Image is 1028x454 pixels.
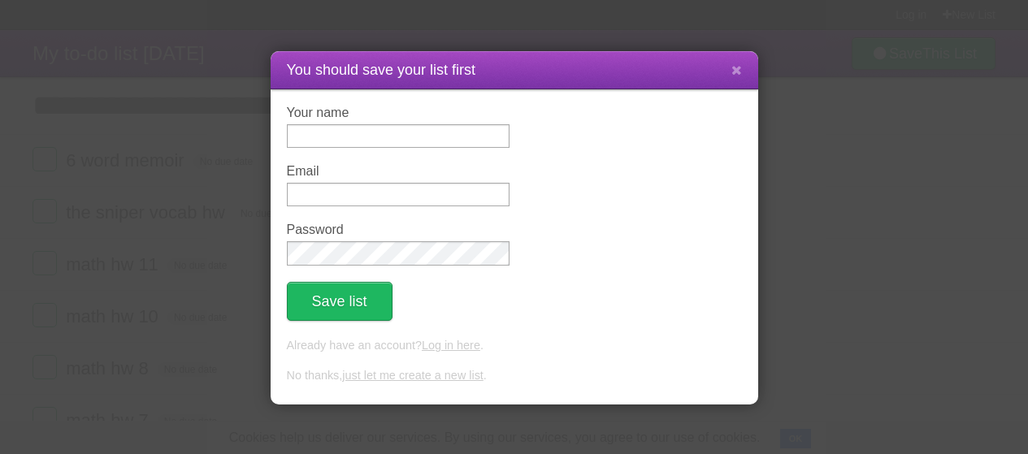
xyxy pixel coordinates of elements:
[287,367,742,385] p: No thanks, .
[287,106,510,120] label: Your name
[287,164,510,179] label: Email
[287,337,742,355] p: Already have an account? .
[287,282,393,321] button: Save list
[287,223,510,237] label: Password
[287,59,742,81] h1: You should save your list first
[422,339,480,352] a: Log in here
[342,369,484,382] a: just let me create a new list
